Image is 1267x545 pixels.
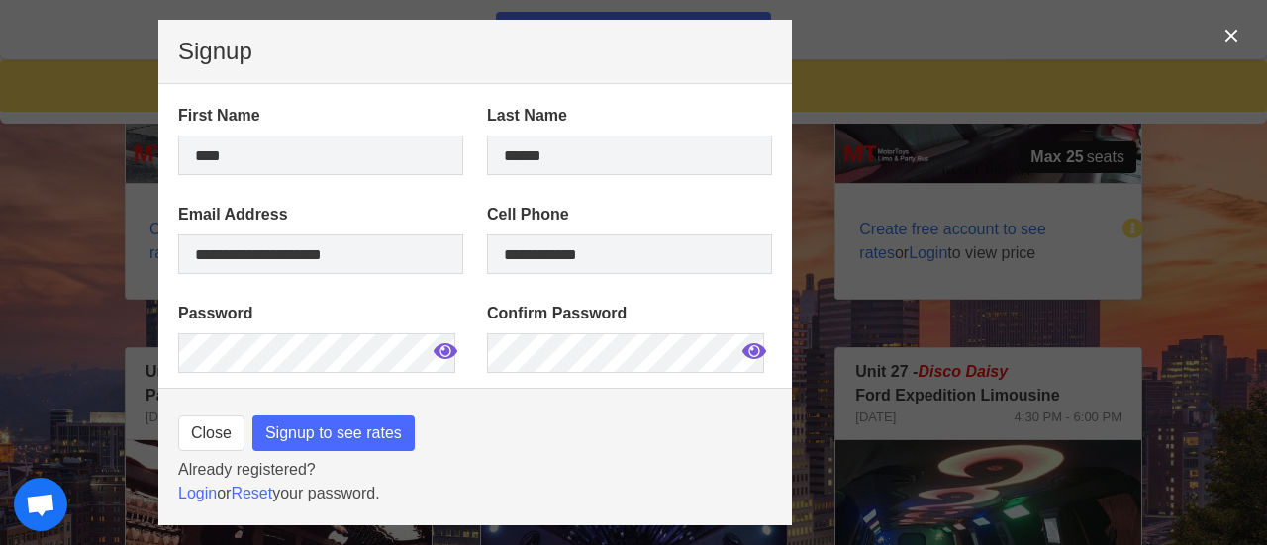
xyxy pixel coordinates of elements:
label: Cell Phone [487,203,772,227]
label: Email Address [178,203,463,227]
p: Already registered? [178,458,772,482]
span: Signup to see rates [265,421,402,445]
p: or your password. [178,482,772,505]
label: Last Name [487,104,772,128]
label: First Name [178,104,463,128]
button: Close [178,415,244,451]
p: Signup [178,40,772,63]
button: Signup to see rates [252,415,415,451]
a: Reset [231,485,272,501]
a: Open chat [14,478,67,531]
label: Confirm Password [487,302,772,325]
label: Password [178,302,463,325]
a: Login [178,485,217,501]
